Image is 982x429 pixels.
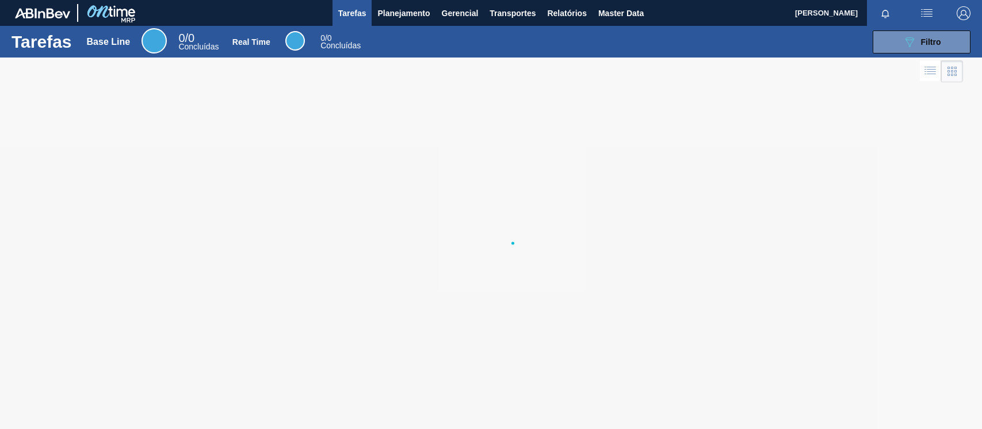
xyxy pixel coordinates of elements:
[490,6,536,20] span: Transportes
[320,33,331,43] span: / 0
[15,8,70,18] img: TNhmsLtSVTkK8tSr43FrP2fwEKptu5GPRR3wAAAABJRU5ErkJggg==
[178,32,194,44] span: / 0
[320,33,325,43] span: 0
[320,41,361,50] span: Concluídas
[921,37,941,47] span: Filtro
[178,32,185,44] span: 0
[320,35,361,49] div: Real Time
[285,31,305,51] div: Real Time
[598,6,644,20] span: Master Data
[442,6,479,20] span: Gerencial
[142,28,167,53] div: Base Line
[87,37,131,47] div: Base Line
[547,6,586,20] span: Relatórios
[338,6,366,20] span: Tarefas
[12,35,72,48] h1: Tarefas
[873,30,970,53] button: Filtro
[178,42,219,51] span: Concluídas
[920,6,934,20] img: userActions
[377,6,430,20] span: Planejamento
[178,33,219,51] div: Base Line
[957,6,970,20] img: Logout
[867,5,904,21] button: Notificações
[232,37,270,47] div: Real Time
